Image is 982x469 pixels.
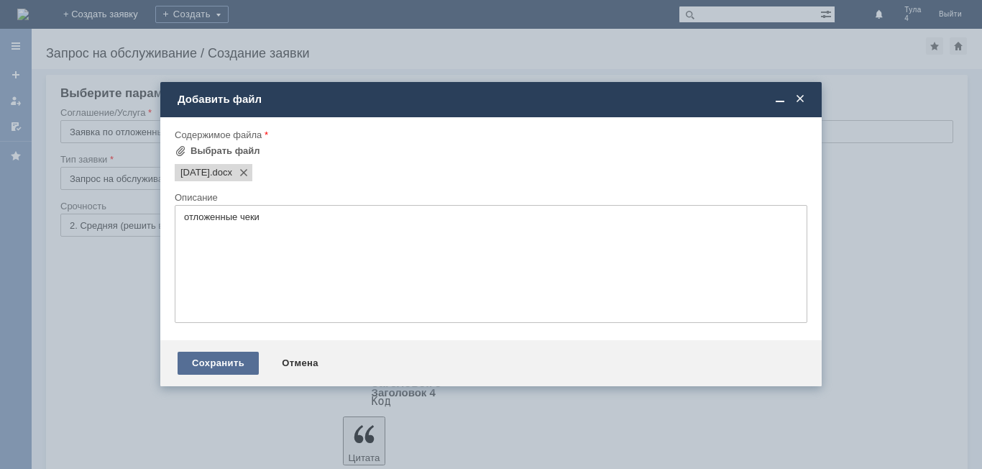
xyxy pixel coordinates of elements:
[175,130,804,140] div: Содержимое файла
[175,193,804,202] div: Описание
[6,6,210,29] div: добрый вечер.Просьба удалить отл.чеки во вложении
[191,145,260,157] div: Выбрать файл
[793,93,807,106] span: Закрыть
[210,167,232,178] span: 31.08.2025.docx
[178,93,807,106] div: Добавить файл
[180,167,210,178] span: 31.08.2025.docx
[773,93,787,106] span: Свернуть (Ctrl + M)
